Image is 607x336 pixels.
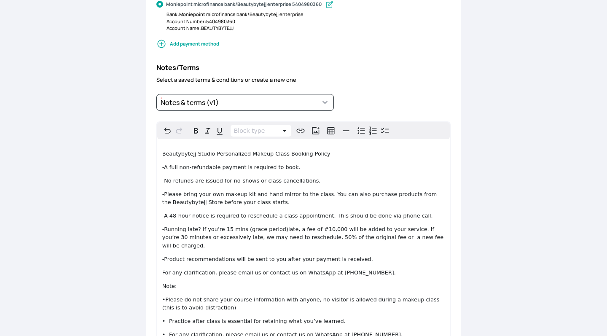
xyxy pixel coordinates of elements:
[367,125,379,137] button: Numbered list
[156,39,451,49] span: Add payment method
[162,151,330,157] span: Beautybytejj Studio Personalized Makeup Class Booking Policy
[156,76,451,84] p: Select a saved terms & conditions or create a new one
[295,125,306,137] button: Create link
[162,212,433,219] span: -A 48-hour notice is required to reschedule a class appointment. This should be done via phone call.
[167,18,451,25] div: Account Number: 5404980360
[167,11,451,18] div: Bank: Moniepoint microfinance bank/Beautybytejj enterprise
[355,125,367,137] button: Bulleted list
[162,269,396,276] span: For any clarification, please email us or contact us on WhatsApp at [PHONE_NUMBER].
[231,125,291,137] button: Block type
[162,296,441,311] span: •Please do not share your course information with anyone, no visitor is allowed during a makeup c...
[162,177,321,184] span: -No refunds are issued for no-shows or class cancellations.
[162,191,439,205] span: -Please bring your own makeup kit and hand mirror to the class. You can also purchase products fr...
[202,125,214,137] button: Italic
[156,62,451,73] h3: Notes/Terms
[162,164,301,170] span: -A full non-refundable payment is required to book.
[355,125,391,137] div: toggle group
[379,125,391,137] button: Check list
[162,283,177,289] span: Note:
[162,256,373,262] span: -Product recommendations will be sent to you after your payment is received.
[161,125,173,137] button: Undo ⌘Z
[167,25,451,32] div: Account Name: BEAUTYBYTEJJ
[162,226,446,248] span: -Running late? If you’re 15 mins (grace period)late, a fee of #10,000 will be added to your servi...
[166,1,322,9] b: Moniepoint microfinance bank/Beautybytejj enterprise 5404980360
[214,125,226,137] button: Underline
[162,318,346,324] span: • Practice after class is essential for retaining what you’ve learned.
[190,125,202,137] button: Bold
